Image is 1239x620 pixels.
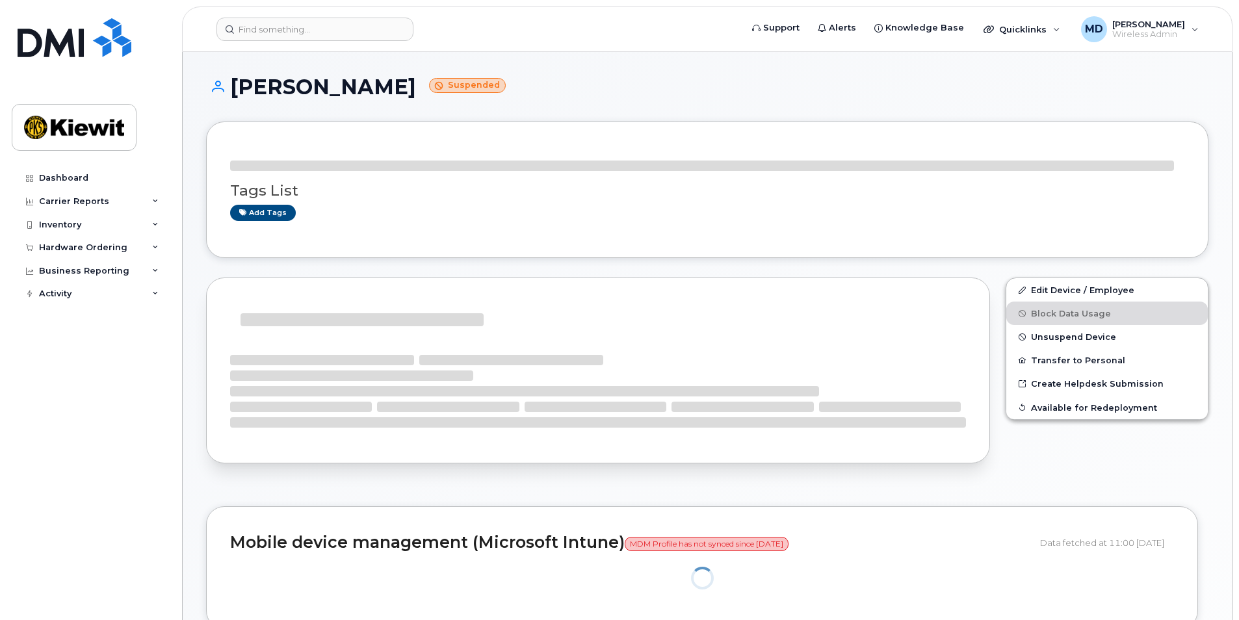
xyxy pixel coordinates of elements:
span: MDM Profile has not synced since [DATE] [625,537,789,551]
button: Transfer to Personal [1006,348,1208,372]
small: Suspended [429,78,506,93]
a: Create Helpdesk Submission [1006,372,1208,395]
span: Unsuspend Device [1031,332,1116,342]
span: Available for Redeployment [1031,402,1157,412]
button: Block Data Usage [1006,302,1208,325]
h2: Mobile device management (Microsoft Intune) [230,534,1030,552]
button: Available for Redeployment [1006,396,1208,419]
h1: [PERSON_NAME] [206,75,1208,98]
div: Data fetched at 11:00 [DATE] [1040,530,1174,555]
button: Unsuspend Device [1006,325,1208,348]
h3: Tags List [230,183,1184,199]
a: Add tags [230,205,296,221]
a: Edit Device / Employee [1006,278,1208,302]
